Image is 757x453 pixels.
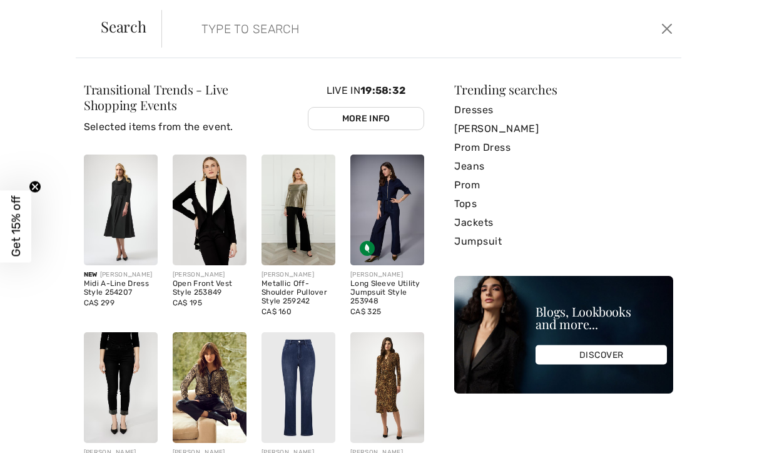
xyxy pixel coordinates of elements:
[262,155,335,265] img: Metallic Off-Shoulder Pullover Style 259242. Gold/Black
[84,332,158,443] img: Embellished Ankle-Length Skinny Jeans Style 253832. Black
[454,101,673,120] a: Dresses
[454,213,673,232] a: Jackets
[350,280,424,305] div: Long Sleeve Utility Jumpsuit Style 253948
[350,332,424,443] img: Animal Print Wrap Dress Style 253091. Black/Brown
[101,19,146,34] span: Search
[454,83,673,96] div: Trending searches
[173,155,246,265] img: Open Front Vest Style 253849. Black/Off White
[360,241,375,256] img: Sustainable Fabric
[84,120,308,135] p: Selected items from the event.
[173,332,246,443] img: Animal-Print Buttoned Shirt Style 253782. Leopard
[84,298,114,307] span: CA$ 299
[454,120,673,138] a: [PERSON_NAME]
[262,270,335,280] div: [PERSON_NAME]
[454,176,673,195] a: Prom
[173,280,246,297] div: Open Front Vest Style 253849
[658,19,676,39] button: Close
[454,232,673,251] a: Jumpsuit
[308,107,424,130] a: More Info
[536,345,667,365] div: DISCOVER
[262,332,335,443] img: Ankle-Length Slim Jean Style 251966. Black
[9,196,23,257] span: Get 15% off
[308,83,424,145] div: Live In
[173,270,246,280] div: [PERSON_NAME]
[84,155,158,265] img: Midi A-Line Dress Style 254207. Black
[29,181,41,193] button: Close teaser
[536,305,667,330] div: Blogs, Lookbooks and more...
[173,298,202,307] span: CA$ 195
[454,157,673,176] a: Jeans
[360,84,405,96] span: 19:58:32
[350,155,424,265] img: Long Sleeve Utility Jumpsuit Style 253948. Indigo
[192,10,542,48] input: TYPE TO SEARCH
[29,9,55,20] span: Chat
[84,271,98,278] span: New
[350,307,381,316] span: CA$ 325
[350,270,424,280] div: [PERSON_NAME]
[454,195,673,213] a: Tops
[454,138,673,157] a: Prom Dress
[84,270,158,280] div: [PERSON_NAME]
[84,280,158,297] div: Midi A-Line Dress Style 254207
[84,81,228,113] span: Transitional Trends - Live Shopping Events
[454,276,673,394] img: Blogs, Lookbooks and more...
[262,307,292,316] span: CA$ 160
[262,280,335,305] div: Metallic Off-Shoulder Pullover Style 259242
